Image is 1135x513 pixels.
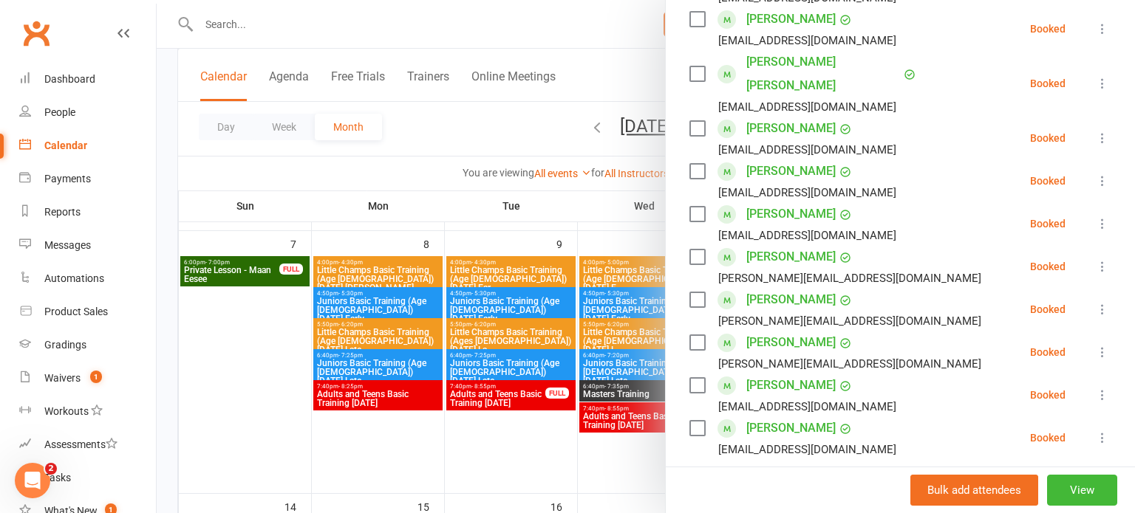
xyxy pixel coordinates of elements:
[44,73,95,85] div: Dashboard
[19,63,156,96] a: Dashboard
[746,159,836,183] a: [PERSON_NAME]
[44,173,91,185] div: Payments
[746,50,900,97] a: [PERSON_NAME] [PERSON_NAME]
[718,269,981,288] div: [PERSON_NAME][EMAIL_ADDRESS][DOMAIN_NAME]
[1030,133,1066,143] div: Booked
[1030,433,1066,443] div: Booked
[45,463,57,475] span: 2
[44,472,71,483] div: Tasks
[718,311,981,331] div: [PERSON_NAME][EMAIL_ADDRESS][DOMAIN_NAME]
[19,362,156,395] a: Waivers 1
[718,97,896,117] div: [EMAIL_ADDRESS][DOMAIN_NAME]
[19,295,156,328] a: Product Sales
[19,262,156,295] a: Automations
[746,7,836,31] a: [PERSON_NAME]
[15,463,50,498] iframe: Intercom live chat
[1030,78,1066,89] div: Booked
[718,31,896,50] div: [EMAIL_ADDRESS][DOMAIN_NAME]
[90,371,102,383] span: 1
[1030,24,1066,34] div: Booked
[19,96,156,129] a: People
[44,372,81,384] div: Waivers
[1030,347,1066,357] div: Booked
[19,395,156,428] a: Workouts
[19,461,156,495] a: Tasks
[1030,390,1066,400] div: Booked
[746,245,836,269] a: [PERSON_NAME]
[718,140,896,159] div: [EMAIL_ADDRESS][DOMAIN_NAME]
[1030,261,1066,272] div: Booked
[44,306,108,317] div: Product Sales
[1030,304,1066,314] div: Booked
[718,440,896,459] div: [EMAIL_ADDRESS][DOMAIN_NAME]
[746,373,836,397] a: [PERSON_NAME]
[19,328,156,362] a: Gradings
[44,438,117,450] div: Assessments
[44,206,81,218] div: Reports
[746,416,836,440] a: [PERSON_NAME]
[44,272,104,284] div: Automations
[44,405,89,417] div: Workouts
[746,117,836,140] a: [PERSON_NAME]
[19,129,156,162] a: Calendar
[19,229,156,262] a: Messages
[746,202,836,226] a: [PERSON_NAME]
[718,183,896,202] div: [EMAIL_ADDRESS][DOMAIN_NAME]
[910,475,1038,506] button: Bulk add attendees
[18,15,55,52] a: Clubworx
[746,288,836,311] a: [PERSON_NAME]
[19,196,156,229] a: Reports
[19,162,156,196] a: Payments
[718,226,896,245] div: [EMAIL_ADDRESS][DOMAIN_NAME]
[1047,475,1117,506] button: View
[1030,176,1066,186] div: Booked
[746,331,836,354] a: [PERSON_NAME]
[1030,218,1066,229] div: Booked
[44,339,86,351] div: Gradings
[44,140,87,151] div: Calendar
[44,106,75,118] div: People
[718,354,981,373] div: [PERSON_NAME][EMAIL_ADDRESS][DOMAIN_NAME]
[718,397,896,416] div: [EMAIL_ADDRESS][DOMAIN_NAME]
[19,428,156,461] a: Assessments
[44,239,91,251] div: Messages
